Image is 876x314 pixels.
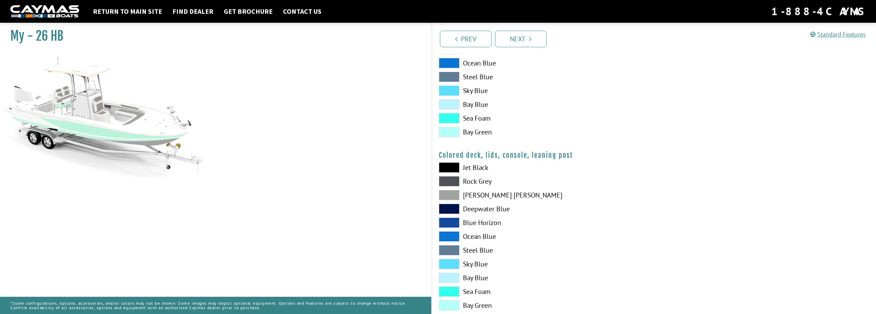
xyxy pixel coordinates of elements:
[439,85,647,96] label: Sky Blue
[439,204,647,214] label: Deepwater Blue
[439,217,647,228] label: Blue Horizon
[10,297,421,313] p: *Some configurations, options, accessories, and/or colors may not be shown. Some images may depic...
[439,273,647,283] label: Bay Blue
[439,190,647,200] label: [PERSON_NAME] [PERSON_NAME]
[439,176,647,186] label: Rock Grey
[439,162,647,173] label: Jet Black
[169,7,217,16] a: Find Dealer
[439,259,647,269] label: Sky Blue
[439,286,647,297] label: Sea Foam
[439,151,869,160] h4: Colored deck, lids, console, leaning post
[10,5,79,18] img: white-logo-c9c8dbefe5ff5ceceb0f0178aa75bf4bb51f6bca0971e226c86eb53dfe498488.png
[439,127,647,137] label: Bay Green
[440,31,492,47] a: Prev
[439,99,647,110] label: Bay Blue
[439,245,647,255] label: Steel Blue
[279,7,325,16] a: Contact Us
[439,58,647,68] label: Ocean Blue
[220,7,276,16] a: Get Brochure
[439,113,647,123] label: Sea Foam
[89,7,166,16] a: Return to main site
[810,30,866,38] a: Standard Features
[771,4,866,19] div: 1-888-4CAYMAS
[439,72,647,82] label: Steel Blue
[439,300,647,311] label: Bay Green
[439,231,647,242] label: Ocean Blue
[10,28,414,44] h1: My - 26 HB
[495,31,547,47] a: Next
